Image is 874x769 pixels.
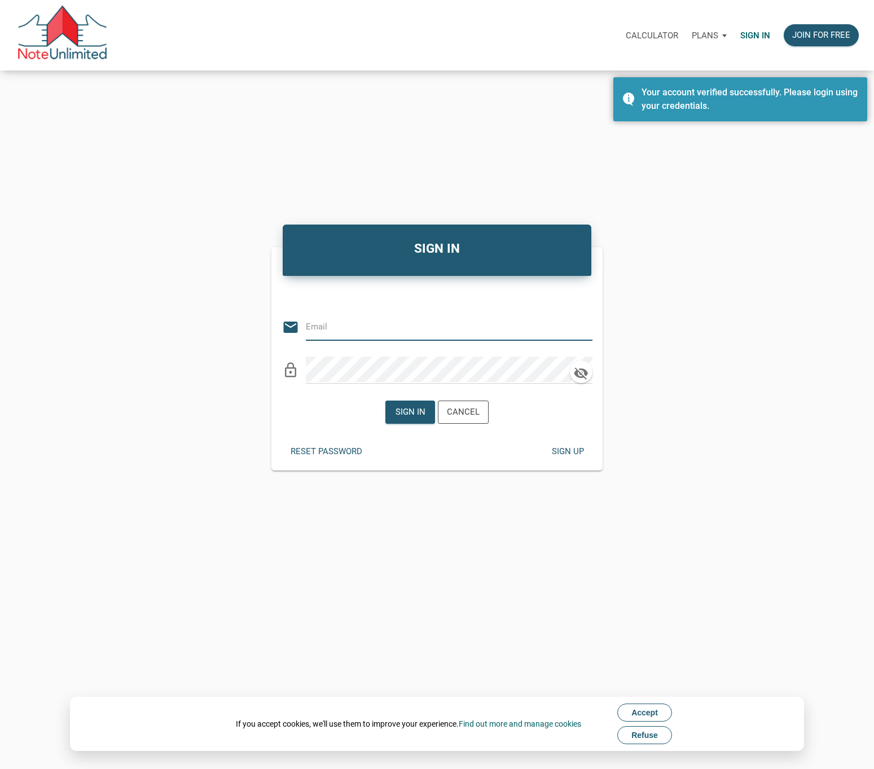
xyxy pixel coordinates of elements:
button: Reset password [282,441,371,463]
div: Sign in [396,406,425,419]
p: Sign in [740,30,770,41]
a: Sign in [734,17,777,53]
button: Plans [685,19,734,52]
a: Plans [685,17,734,53]
img: NoteUnlimited [17,6,108,65]
i: lock_outline [282,362,299,379]
p: Plans [692,30,718,41]
button: Refuse [617,726,672,744]
a: Find out more and manage cookies [459,719,581,728]
button: Sign up [543,441,592,463]
button: Cancel [438,401,489,424]
input: Email [306,314,576,339]
div: Your account verified successfully. Please login using your credentials. [642,86,859,113]
div: Reset password [291,445,362,458]
h4: SIGN IN [291,239,583,258]
div: Cancel [447,406,480,419]
a: Calculator [619,17,685,53]
span: Accept [631,708,658,717]
div: Sign up [551,445,583,458]
button: Sign in [385,401,435,424]
span: Refuse [631,731,658,740]
button: Join for free [784,24,859,46]
div: If you accept cookies, we'll use them to improve your experience. [236,718,581,730]
div: Join for free [792,29,850,42]
a: Join for free [777,17,866,53]
p: Calculator [626,30,678,41]
i: email [282,319,299,336]
button: Accept [617,704,672,722]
